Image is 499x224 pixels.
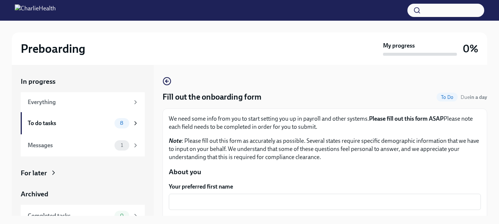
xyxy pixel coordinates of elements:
[21,77,145,86] a: In progress
[21,168,47,178] div: For later
[21,41,85,56] h2: Preboarding
[437,94,458,100] span: To Do
[116,142,127,148] span: 1
[21,134,145,156] a: Messages1
[169,183,481,191] label: Your preferred first name
[21,92,145,112] a: Everything
[21,168,145,178] a: For later
[28,98,129,106] div: Everything
[15,4,56,16] img: CharlieHealth
[28,119,112,127] div: To do tasks
[470,94,487,100] strong: in a day
[369,115,444,122] strong: Please fill out this form ASAP
[169,216,481,224] label: Your legal last name
[383,42,415,50] strong: My progress
[169,137,481,161] p: : Please fill out this form as accurately as possible. Several states require specific demographi...
[21,189,145,199] a: Archived
[169,167,481,177] p: About you
[461,94,487,101] span: August 28th, 2025 08:00
[463,42,478,55] h3: 0%
[169,137,182,144] strong: Note
[163,92,262,103] h4: Fill out the onboarding form
[28,141,112,149] div: Messages
[21,112,145,134] a: To do tasks8
[116,120,128,126] span: 8
[169,115,481,131] p: We need some info from you to start setting you up in payroll and other systems. Please note each...
[461,94,487,100] span: Due
[116,213,128,218] span: 0
[28,212,112,220] div: Completed tasks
